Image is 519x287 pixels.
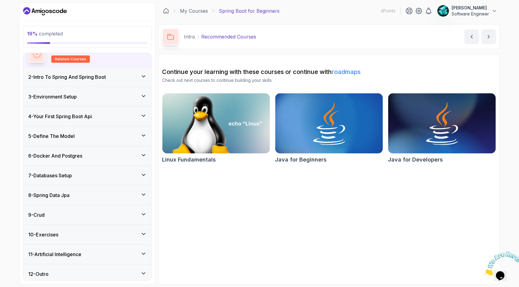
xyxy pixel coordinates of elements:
[28,251,81,258] h3: 11 - Artificial Intelligence
[388,93,496,153] img: Java for Developers card
[23,107,151,126] button: 4-Your First Spring Boot Api
[28,132,75,140] h3: 5 - Define The Model
[481,29,496,44] button: next content
[275,93,383,153] img: Java for Beginners card
[28,152,82,159] h3: 6 - Docker And Postgres
[388,155,443,164] h2: Java for Developers
[28,211,45,219] h3: 9 - Crud
[23,225,151,244] button: 10-Exercises
[27,31,38,37] span: 19 %
[201,33,256,40] p: Recommended Courses
[452,11,489,17] p: Software Engineer
[27,31,63,37] span: completed
[28,113,92,120] h3: 4 - Your First Spring Boot Api
[23,264,151,284] button: 12-Outro
[162,68,496,76] h2: Continue your learning with these courses or continue with
[28,270,49,278] h3: 12 - Outro
[437,5,449,17] img: user profile image
[28,73,106,81] h3: 2 - Intro To Spring And Spring Boot
[28,231,58,238] h3: 10 - Exercises
[23,185,151,205] button: 8-Spring Data Jpa
[275,93,383,164] a: Java for Beginners cardJava for Beginners
[28,46,147,63] button: 2-Recommended Coursesrelated-courses
[28,172,72,179] h3: 7 - Databases Setup
[55,57,86,62] span: related-courses
[23,126,151,146] button: 5-Define The Model
[219,7,280,15] p: Spring Boot for Beginners
[437,5,497,17] button: user profile image[PERSON_NAME]Software Engineer
[23,67,151,87] button: 2-Intro To Spring And Spring Boot
[452,5,489,11] p: [PERSON_NAME]
[28,93,77,100] h3: 3 - Environment Setup
[162,155,216,164] h2: Linux Fundamentals
[2,2,40,26] img: Chat attention grabber
[23,205,151,225] button: 9-Crud
[23,245,151,264] button: 11-Artificial Intelligence
[23,6,67,16] a: Dashboard
[388,93,496,164] a: Java for Developers cardJava for Developers
[184,33,195,40] p: Intro
[162,77,496,83] p: Check out next courses to continue building your skills.
[23,146,151,165] button: 6-Docker And Postgres
[275,155,327,164] h2: Java for Beginners
[28,192,70,199] h3: 8 - Spring Data Jpa
[23,166,151,185] button: 7-Databases Setup
[481,249,519,278] iframe: chat widget
[180,7,208,15] a: My Courses
[381,8,395,14] p: 4 Points
[163,8,169,14] a: Dashboard
[162,93,270,164] a: Linux Fundamentals cardLinux Fundamentals
[332,68,361,75] a: roadmaps
[162,93,270,153] img: Linux Fundamentals card
[23,87,151,106] button: 3-Environment Setup
[464,29,479,44] button: previous content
